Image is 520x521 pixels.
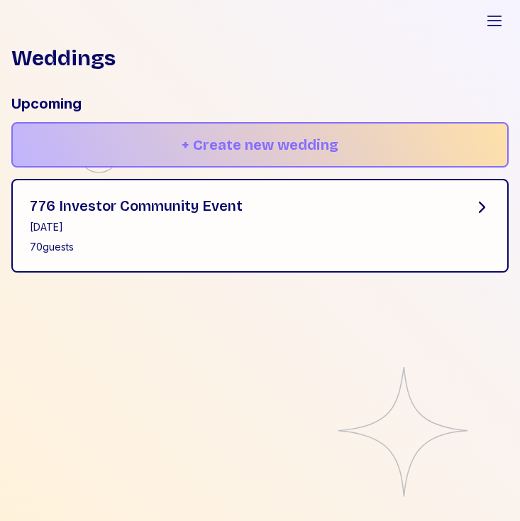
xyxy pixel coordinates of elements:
[30,197,243,214] div: 776 Investor Community Event
[30,240,243,254] div: 70 guests
[11,45,116,71] h1: Weddings
[11,94,509,114] div: Upcoming
[30,220,243,234] div: [DATE]
[11,122,509,168] div: + Create new wedding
